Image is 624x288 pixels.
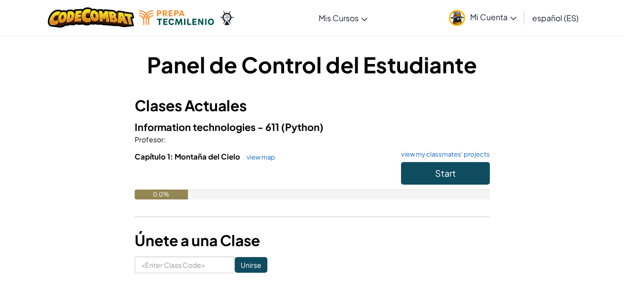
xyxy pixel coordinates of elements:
span: Profesor [135,135,164,144]
span: Capítulo 1: Montaña del Cielo [135,152,242,161]
h1: Panel de Control del Estudiante [135,49,490,80]
span: español (ES) [532,13,579,23]
button: Start [401,162,490,185]
a: Mi Cuenta [444,2,521,33]
a: view map [242,153,275,161]
span: Mi Cuenta [470,12,516,22]
span: Information technologies - 611 [135,121,281,133]
h3: Únete a una Clase [135,229,490,252]
h3: Clases Actuales [135,95,490,117]
a: view my classmates' projects [396,151,490,158]
img: Ozaria [219,10,235,25]
img: avatar [449,10,465,26]
a: Mis Cursos [314,4,372,31]
input: Unirse [235,257,267,273]
div: 0.0% [135,190,188,199]
span: (Python) [281,121,324,133]
img: CodeCombat logo [48,7,134,28]
span: Mis Cursos [319,13,359,23]
a: español (ES) [527,4,584,31]
input: <Enter Class Code> [135,256,235,273]
span: : [164,135,166,144]
span: Start [435,167,456,179]
img: Tecmilenio logo [139,10,214,25]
